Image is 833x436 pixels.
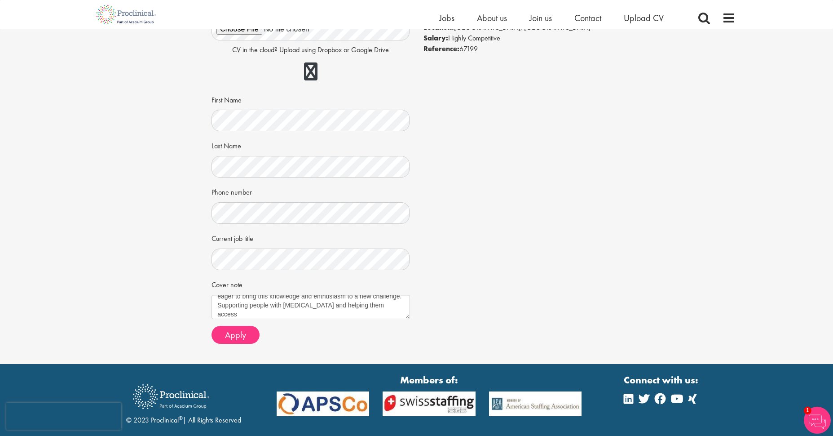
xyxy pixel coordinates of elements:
[6,403,121,430] iframe: reCAPTCHA
[212,184,252,198] label: Phone number
[376,392,482,416] img: APSCo
[212,138,241,151] label: Last Name
[423,44,621,54] li: 67199
[529,12,552,24] a: Join us
[225,329,246,341] span: Apply
[477,12,507,24] a: About us
[212,92,242,106] label: First Name
[212,231,253,244] label: Current job title
[277,373,582,387] strong: Members of:
[482,392,589,416] img: APSCo
[439,12,454,24] a: Jobs
[270,392,376,416] img: APSCo
[423,33,448,43] strong: Salary:
[212,45,410,55] p: CV in the cloud? Upload using Dropbox or Google Drive
[574,12,601,24] a: Contact
[212,326,260,344] button: Apply
[804,407,831,434] img: Chatbot
[212,277,242,290] label: Cover note
[423,22,454,32] strong: Location:
[624,373,700,387] strong: Connect with us:
[126,378,216,415] img: Proclinical Recruitment
[179,414,183,422] sup: ®
[624,12,664,24] a: Upload CV
[423,33,621,44] li: Highly Competitive
[423,44,459,53] strong: Reference:
[126,378,241,426] div: © 2023 Proclinical | All Rights Reserved
[804,407,811,414] span: 1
